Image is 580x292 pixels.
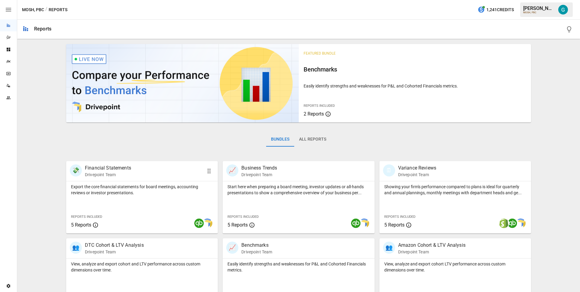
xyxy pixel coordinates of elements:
[85,249,144,255] p: Drivepoint Team
[304,104,335,108] span: Reports Included
[34,26,51,32] div: Reports
[85,242,144,249] p: DTC Cohort & LTV Analysis
[85,172,131,178] p: Drivepoint Team
[71,261,213,273] p: View, analyze and export cohort and LTV performance across custom dimensions over time.
[384,222,404,228] span: 5 Reports
[227,222,248,228] span: 5 Reports
[241,242,272,249] p: Benchmarks
[384,215,415,219] span: Reports Included
[383,164,395,176] div: 🗓
[507,218,517,228] img: quickbooks
[398,164,436,172] p: Variance Reviews
[398,242,466,249] p: Amazon Cohort & LTV Analysis
[241,164,277,172] p: Business Trends
[486,6,514,14] span: 1,241 Credits
[266,132,294,147] button: Bundles
[398,249,466,255] p: Drivepoint Team
[66,44,299,122] img: video thumbnail
[398,172,436,178] p: Drivepoint Team
[71,184,213,196] p: Export the core financial statements for board meetings, accounting reviews or investor presentat...
[70,242,82,254] div: 👥
[71,215,102,219] span: Reports Included
[70,164,82,176] div: 💸
[475,4,516,15] button: 1,241Credits
[227,184,369,196] p: Start here when preparing a board meeting, investor updates or all-hands presentations to show a ...
[555,1,572,18] button: Gavin Acres
[227,261,369,273] p: Easily identify strengths and weaknesses for P&L and Cohorted Financials metrics.
[304,83,527,89] p: Easily identify strengths and weaknesses for P&L and Cohorted Financials metrics.
[194,218,204,228] img: quickbooks
[226,242,238,254] div: 📈
[383,242,395,254] div: 👥
[226,164,238,176] div: 📈
[384,261,526,273] p: View, analyze and export cohort LTV performance across custom dimensions over time.
[558,5,568,14] img: Gavin Acres
[241,172,277,178] p: Drivepoint Team
[384,184,526,196] p: Showing your firm's performance compared to plans is ideal for quarterly and annual plannings, mo...
[241,249,272,255] p: Drivepoint Team
[22,6,44,14] button: MOSH, PBC
[294,132,331,147] button: All Reports
[304,65,527,74] h6: Benchmarks
[45,6,47,14] div: /
[227,215,259,219] span: Reports Included
[359,218,369,228] img: smart model
[499,218,509,228] img: shopify
[304,51,336,56] span: Featured Bundle
[71,222,91,228] span: 5 Reports
[516,218,526,228] img: smart model
[523,5,555,11] div: [PERSON_NAME]
[203,218,212,228] img: smart model
[523,11,555,14] div: MOSH, PBC
[85,164,131,172] p: Financial Statements
[351,218,361,228] img: quickbooks
[304,111,324,117] span: 2 Reports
